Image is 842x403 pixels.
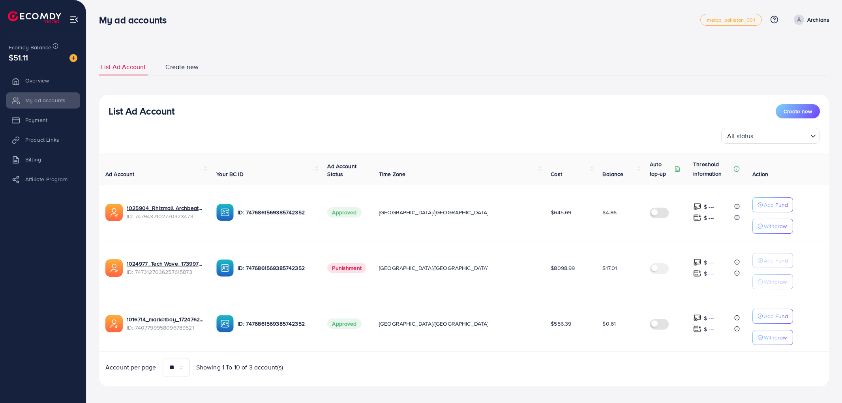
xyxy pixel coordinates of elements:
[602,208,617,216] span: $4.86
[704,313,714,323] p: $ ---
[127,268,204,276] span: ID: 7473127036257615873
[9,52,28,63] span: $51.11
[127,204,204,212] a: 1025904_Rhizmall Archbeat_1741442161001
[602,170,623,178] span: Balance
[764,333,787,342] p: Withdraw
[127,212,204,220] span: ID: 7479437102770323473
[776,104,820,118] button: Create new
[551,264,575,272] span: $8098.99
[551,208,571,216] span: $645.69
[752,274,793,289] button: Withdraw
[752,253,793,268] button: Add Fund
[216,170,244,178] span: Your BC ID
[764,311,788,321] p: Add Fund
[379,208,489,216] span: [GEOGRAPHIC_DATA]/[GEOGRAPHIC_DATA]
[693,269,701,277] img: top-up amount
[752,170,768,178] span: Action
[216,204,234,221] img: ic-ba-acc.ded83a64.svg
[764,256,788,265] p: Add Fund
[327,207,361,217] span: Approved
[752,219,793,234] button: Withdraw
[109,105,174,117] h3: List Ad Account
[99,14,173,26] h3: My ad accounts
[127,204,204,220] div: <span class='underline'>1025904_Rhizmall Archbeat_1741442161001</span></br>7479437102770323473
[8,11,61,23] img: logo
[784,107,812,115] span: Create new
[693,325,701,333] img: top-up amount
[216,315,234,332] img: ic-ba-acc.ded83a64.svg
[726,130,755,142] span: All status
[551,170,562,178] span: Cost
[700,14,762,26] a: metap_pakistan_001
[764,277,787,287] p: Withdraw
[752,330,793,345] button: Withdraw
[551,320,571,328] span: $556.39
[693,258,701,266] img: top-up amount
[602,320,616,328] span: $0.61
[196,363,283,372] span: Showing 1 To 10 of 3 account(s)
[238,319,315,328] p: ID: 7476861569385742352
[238,263,315,273] p: ID: 7476861569385742352
[105,259,123,277] img: ic-ads-acc.e4c84228.svg
[704,324,714,334] p: $ ---
[379,170,405,178] span: Time Zone
[807,15,829,24] p: Archians
[704,269,714,278] p: $ ---
[69,15,79,24] img: menu
[105,363,156,372] span: Account per page
[379,320,489,328] span: [GEOGRAPHIC_DATA]/[GEOGRAPHIC_DATA]
[127,260,204,276] div: <span class='underline'>1024977_Tech Wave_1739972983986</span></br>7473127036257615873
[9,43,51,51] span: Ecomdy Balance
[764,221,787,231] p: Withdraw
[127,260,204,268] a: 1024977_Tech Wave_1739972983986
[721,128,820,144] div: Search for option
[69,54,77,62] img: image
[693,159,732,178] p: Threshold information
[238,208,315,217] p: ID: 7476861569385742352
[127,315,204,323] a: 1016714_marketbay_1724762849692
[101,62,146,71] span: List Ad Account
[764,200,788,210] p: Add Fund
[791,15,829,25] a: Archians
[693,314,701,322] img: top-up amount
[707,17,755,22] span: metap_pakistan_001
[127,315,204,332] div: <span class='underline'>1016714_marketbay_1724762849692</span></br>7407799958096789521
[105,315,123,332] img: ic-ads-acc.e4c84228.svg
[327,162,356,178] span: Ad Account Status
[650,159,673,178] p: Auto top-up
[693,202,701,211] img: top-up amount
[693,214,701,222] img: top-up amount
[704,202,714,212] p: $ ---
[602,264,617,272] span: $17.01
[105,170,135,178] span: Ad Account
[704,258,714,267] p: $ ---
[127,324,204,332] span: ID: 7407799958096789521
[752,309,793,324] button: Add Fund
[165,62,199,71] span: Create new
[105,204,123,221] img: ic-ads-acc.e4c84228.svg
[756,129,807,142] input: Search for option
[704,213,714,223] p: $ ---
[327,263,366,273] span: Punishment
[327,319,361,329] span: Approved
[379,264,489,272] span: [GEOGRAPHIC_DATA]/[GEOGRAPHIC_DATA]
[216,259,234,277] img: ic-ba-acc.ded83a64.svg
[752,197,793,212] button: Add Fund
